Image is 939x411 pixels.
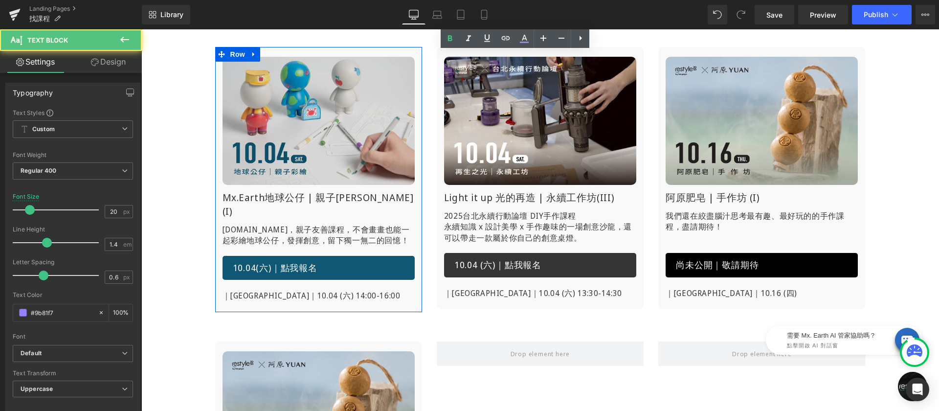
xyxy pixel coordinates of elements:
div: % [109,304,133,321]
input: Color [31,307,93,318]
b: Uppercase [21,385,53,392]
a: 尚未公開｜敬請期待 [524,224,716,248]
p: 2025台北永續行動論壇 DIY手作課程 永續知識 x 設計美學 x 手作趣味的一場創意沙龍，還可以帶走一款屬於你自己的創意桌燈。 [303,181,495,214]
div: Font [13,333,133,340]
a: Preview [798,5,848,24]
span: px [123,274,132,280]
iframe: Tiledesk Widget [592,284,788,333]
span: px [123,208,132,215]
a: Expand / Collapse [106,18,119,32]
div: Text Transform [13,370,133,377]
span: Library [160,10,183,19]
div: Open Intercom Messenger [906,378,929,401]
a: 10.04 (六)｜點我報名 [303,224,495,248]
div: Letter Spacing [13,259,133,266]
p: ｜[GEOGRAPHIC_DATA]｜10.16 (四) [524,258,716,271]
span: Save [766,10,782,20]
span: 10.04 (六)｜點我報名 [313,229,400,242]
span: 不會畫畫也能一起彩繪地球公仔，發揮創意，留下獨一無二的回憶！ [81,195,268,216]
a: Mobile [472,5,496,24]
button: Undo [708,5,727,24]
h1: 阿原肥皂 | 手作坊 (I) [524,161,716,175]
div: Font Weight [13,152,133,159]
a: Laptop [425,5,449,24]
a: 10.04(六)｜點我報名 [81,227,273,251]
b: Regular 400 [21,167,57,174]
p: [DOMAIN_NAME]，親子友善課程， [81,195,273,217]
h1: Light it up 光的再造 | 永續工作坊(III) [303,161,495,175]
span: Preview [810,10,836,20]
a: Tablet [449,5,472,24]
span: 10.04(六)｜點我報名 [91,232,176,245]
div: Typography [13,83,53,97]
div: Font Size [13,193,40,200]
p: ｜[GEOGRAPHIC_DATA]｜10.04 (六) 13:30-14:30 [303,258,495,271]
span: Publish [864,11,888,19]
span: 尚未公開｜敬請期待 [535,229,617,242]
i: Default [21,349,42,358]
a: Landing Pages [29,5,142,13]
span: 找課程 [29,15,50,23]
div: Line Height [13,226,133,233]
button: Publish [852,5,912,24]
div: 打開聊天 [757,342,786,372]
p: ｜[GEOGRAPHIC_DATA]｜10.04 (六) 14:00-16:00 [81,260,273,273]
button: Redo [731,5,751,24]
b: Custom [32,125,55,134]
a: Design [73,51,144,73]
span: em [123,241,132,248]
h1: Mx.Earth地球公仔 | 親子[PERSON_NAME](I) [81,161,273,189]
button: More [916,5,935,24]
a: New Library [142,5,190,24]
span: Row [87,18,106,32]
a: Desktop [402,5,425,24]
div: Text Color [13,292,133,298]
div: Text Styles [13,109,133,116]
span: Text Block [27,36,68,44]
p: 我們還在絞盡腦汁思考最有趣、最好玩的的手作課程，盡請期待！ [524,181,716,203]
